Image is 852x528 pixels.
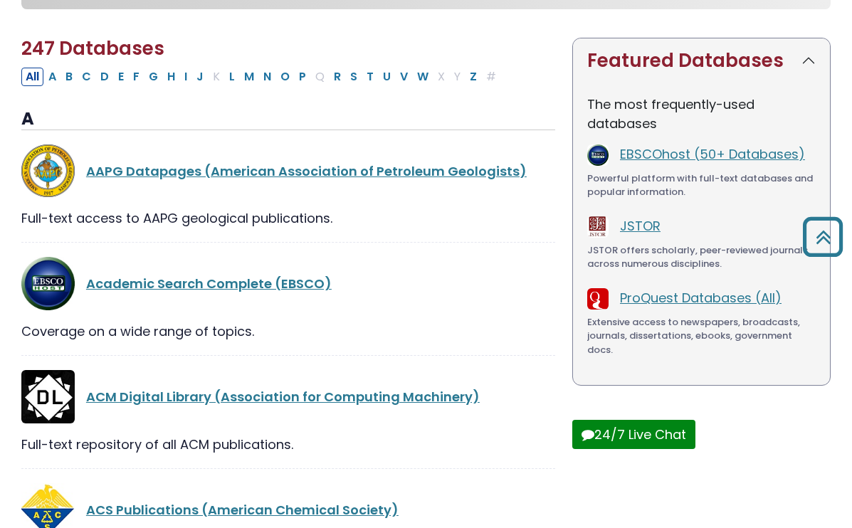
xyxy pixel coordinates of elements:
[587,243,816,271] div: JSTOR offers scholarly, peer-reviewed journals across numerous disciplines.
[620,289,782,307] a: ProQuest Databases (All)
[587,315,816,357] div: Extensive access to newspapers, broadcasts, journals, dissertations, ebooks, government docs.
[21,36,164,61] span: 247 Databases
[192,68,208,86] button: Filter Results J
[114,68,128,86] button: Filter Results E
[21,322,555,341] div: Coverage on a wide range of topics.
[144,68,162,86] button: Filter Results G
[86,501,399,519] a: ACS Publications (American Chemical Society)
[620,217,661,235] a: JSTOR
[86,162,527,180] a: AAPG Datapages (American Association of Petroleum Geologists)
[346,68,362,86] button: Filter Results S
[21,208,555,228] div: Full-text access to AAPG geological publications.
[413,68,433,86] button: Filter Results W
[21,435,555,454] div: Full-text repository of all ACM publications.
[61,68,77,86] button: Filter Results B
[96,68,113,86] button: Filter Results D
[587,171,816,199] div: Powerful platform with full-text databases and popular information.
[276,68,294,86] button: Filter Results O
[797,223,848,250] a: Back to Top
[587,95,816,133] p: The most frequently-used databases
[21,67,502,85] div: Alpha-list to filter by first letter of database name
[240,68,258,86] button: Filter Results M
[21,109,555,130] h3: A
[225,68,239,86] button: Filter Results L
[129,68,144,86] button: Filter Results F
[573,38,830,83] button: Featured Databases
[44,68,61,86] button: Filter Results A
[78,68,95,86] button: Filter Results C
[466,68,481,86] button: Filter Results Z
[379,68,395,86] button: Filter Results U
[163,68,179,86] button: Filter Results H
[362,68,378,86] button: Filter Results T
[86,275,332,292] a: Academic Search Complete (EBSCO)
[330,68,345,86] button: Filter Results R
[295,68,310,86] button: Filter Results P
[259,68,275,86] button: Filter Results N
[396,68,412,86] button: Filter Results V
[572,420,695,449] button: 24/7 Live Chat
[180,68,191,86] button: Filter Results I
[86,388,480,406] a: ACM Digital Library (Association for Computing Machinery)
[620,145,805,163] a: EBSCOhost (50+ Databases)
[21,68,43,86] button: All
